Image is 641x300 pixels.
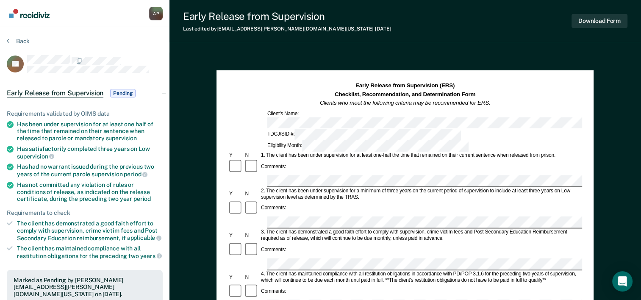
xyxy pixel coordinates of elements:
div: Has satisfactorily completed three years on Low [17,145,163,160]
div: Has not committed any violation of rules or conditions of release, as indicated on the release ce... [17,181,163,203]
div: The client has demonstrated a good faith effort to comply with supervision, crime victim fees and... [17,220,163,242]
div: 2. The client has been under supervision for a minimum of three years on the current period of su... [260,188,582,200]
span: years [140,253,162,259]
div: Open Intercom Messenger [612,271,633,292]
div: Has been under supervision for at least one half of the time that remained on their sentence when... [17,121,163,142]
div: Comments: [260,205,287,211]
span: supervision [106,135,137,142]
div: 3. The client has demonstrated a good faith effort to comply with supervision, crime victim fees ... [260,229,582,242]
div: Requirements validated by OIMS data [7,110,163,117]
div: N [244,232,260,239]
div: N [244,153,260,159]
span: period [124,171,147,178]
div: 1. The client has been under supervision for at least one-half the time that remained on their cu... [260,153,582,159]
div: Comments: [260,247,287,253]
span: Early Release from Supervision [7,89,103,97]
div: Requirements to check [7,209,163,217]
span: [DATE] [375,26,391,32]
img: Recidiviz [9,9,50,18]
em: Clients who meet the following criteria may be recommended for ERS. [320,100,491,106]
div: The client has maintained compliance with all restitution obligations for the preceding two [17,245,163,259]
span: supervision [17,153,54,160]
div: Y [228,274,244,281]
div: Comments: [260,289,287,295]
div: Last edited by [EMAIL_ADDRESS][PERSON_NAME][DOMAIN_NAME][US_STATE] [183,26,391,32]
div: Y [228,232,244,239]
span: applicable [127,234,161,241]
span: Pending [110,89,136,97]
strong: Early Release from Supervision (ERS) [355,83,455,89]
div: A P [149,7,163,20]
div: Eligibility Month: [266,140,470,152]
button: Back [7,37,30,45]
button: Download Form [572,14,627,28]
div: Y [228,191,244,197]
div: Has had no warrant issued during the previous two years of the current parole supervision [17,163,163,178]
button: Profile dropdown button [149,7,163,20]
div: Comments: [260,164,287,170]
strong: Checklist, Recommendation, and Determination Form [335,91,475,97]
div: Y [228,153,244,159]
div: TDCJ/SID #: [266,129,462,141]
div: Marked as Pending by [PERSON_NAME][EMAIL_ADDRESS][PERSON_NAME][DOMAIN_NAME][US_STATE] on [DATE]. [14,277,156,298]
div: N [244,191,260,197]
div: 4. The client has maintained compliance with all restitution obligations in accordance with PD/PO... [260,271,582,283]
div: Early Release from Supervision [183,10,391,22]
span: period [133,195,151,202]
div: N [244,274,260,281]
